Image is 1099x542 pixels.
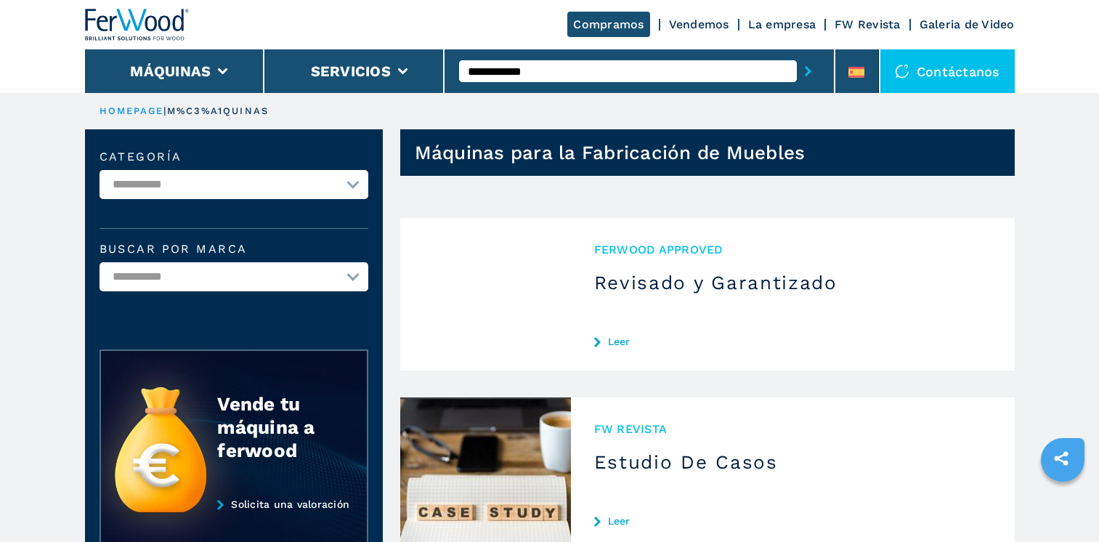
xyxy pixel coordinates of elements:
[217,392,338,462] div: Vende tu máquina a ferwood
[835,17,901,31] a: FW Revista
[167,105,269,118] p: m%C3%A1quinas
[85,9,190,41] img: Ferwood
[920,17,1015,31] a: Galeria de Video
[415,141,806,164] h1: Máquinas para la Fabricación de Muebles
[594,241,991,258] span: Ferwood Approved
[669,17,729,31] a: Vendemos
[880,49,1015,93] div: Contáctanos
[1043,440,1079,477] a: sharethis
[594,421,991,437] span: FW REVISTA
[567,12,649,37] a: Compramos
[797,54,819,88] button: submit-button
[163,105,166,116] span: |
[130,62,211,80] button: Máquinas
[895,64,909,78] img: Contáctanos
[1037,477,1088,531] iframe: Chat
[594,271,991,294] h3: Revisado y Garantizado
[594,450,991,474] h3: Estudio De Casos
[100,105,164,116] a: HOMEPAGE
[100,151,368,163] label: categoría
[594,515,991,527] a: Leer
[311,62,391,80] button: Servicios
[100,243,368,255] label: Buscar por marca
[748,17,816,31] a: La empresa
[594,336,991,347] a: Leer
